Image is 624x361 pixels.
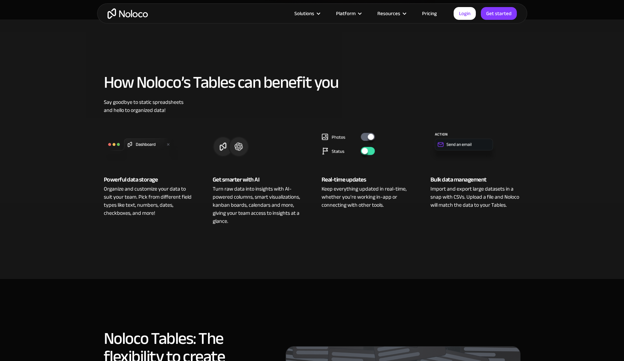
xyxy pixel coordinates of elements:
[294,9,314,18] div: Solutions
[213,175,303,185] div: Get smarter with AI
[328,9,369,18] div: Platform
[322,185,412,209] div: Keep everything updated in real-time, whether you're working in-app or connecting with other tools.
[108,8,148,19] a: home
[213,185,303,225] div: Turn raw data into insights with AI-powered columns, smart visualizations, kanban boards, calenda...
[104,175,194,185] div: Powerful data storage
[369,9,414,18] div: Resources
[414,9,445,18] a: Pricing
[286,9,328,18] div: Solutions
[377,9,400,18] div: Resources
[430,175,521,185] div: Bulk data management
[104,98,521,114] div: Say goodbye to static spreadsheets and hello to organized data!
[104,185,194,217] div: Organize and customize your data to suit your team. Pick from different field types like text, nu...
[430,185,521,209] div: Import and export large datasets in a snap with CSVs. Upload a file and Noloco will match the dat...
[104,73,521,91] h2: How Noloco’s Tables can benefit you
[322,175,412,185] div: Real-time updates
[454,7,476,20] a: Login
[481,7,517,20] a: Get started
[336,9,356,18] div: Platform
